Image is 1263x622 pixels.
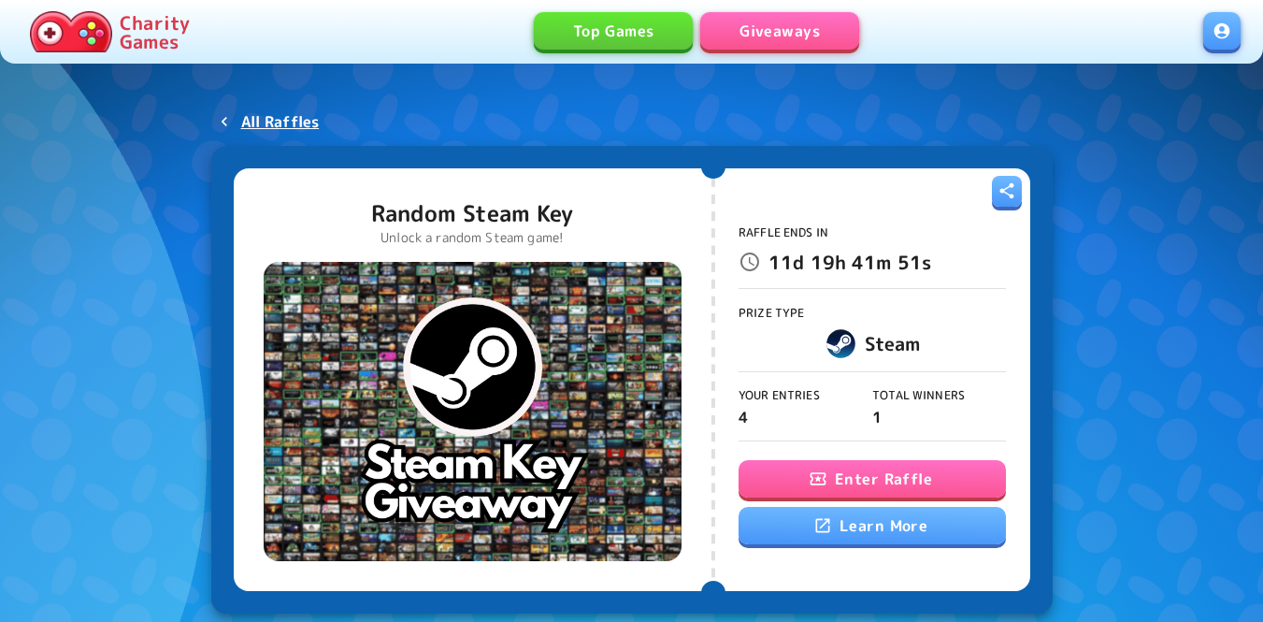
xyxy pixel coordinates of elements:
[371,228,573,247] p: Unlock a random Steam game!
[700,12,859,50] a: Giveaways
[264,262,682,561] img: Random Steam Key
[739,305,805,321] span: Prize Type
[241,110,320,133] p: All Raffles
[534,12,693,50] a: Top Games
[371,198,573,228] p: Random Steam Key
[872,387,965,403] span: Total Winners
[872,406,1006,428] p: 1
[30,11,112,52] img: Charity.Games
[739,406,872,428] p: 4
[211,105,327,138] a: All Raffles
[768,247,931,277] p: 11d 19h 41m 51s
[739,460,1006,498] button: Enter Raffle
[739,387,820,403] span: Your Entries
[120,13,190,51] p: Charity Games
[739,507,1006,544] a: Learn More
[22,7,197,56] a: Charity Games
[739,224,828,240] span: Raffle Ends In
[865,328,921,358] h6: Steam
